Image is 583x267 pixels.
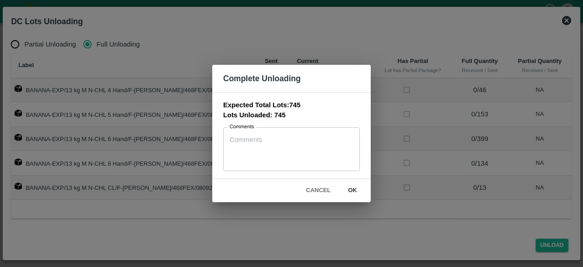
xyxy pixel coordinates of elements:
[230,123,254,131] label: Comments
[223,74,301,83] b: Complete Unloading
[223,101,301,109] b: Expected Total Lots: 745
[302,183,334,199] button: Cancel
[338,183,367,199] button: ok
[223,111,286,119] b: Lots Unloaded: 745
